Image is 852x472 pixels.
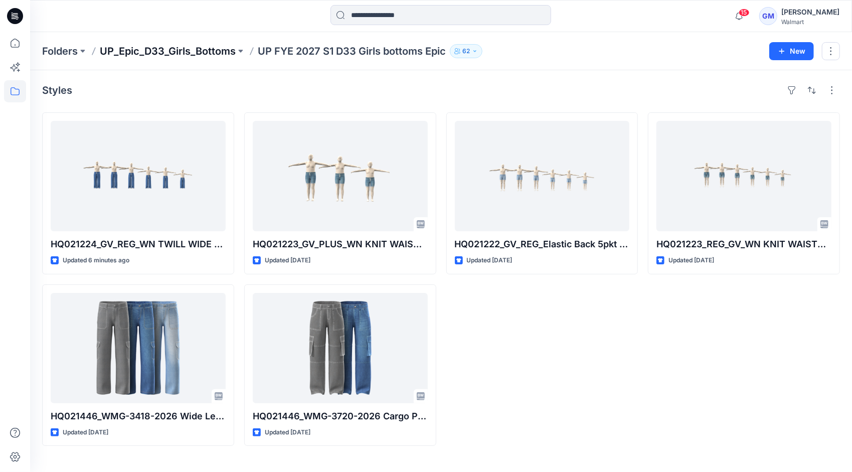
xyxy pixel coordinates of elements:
[253,237,428,251] p: HQ021223_GV_PLUS_WN KNIT WAISTBAND DENIM SHORT
[769,42,814,60] button: New
[656,237,831,251] p: HQ021223_REG_GV_WN KNIT WAISTBAND DENIM SHORT_AS PER SPEC
[42,44,78,58] a: Folders
[51,121,226,231] a: HQ021224_GV_REG_WN TWILL WIDE LEG PULL ON
[455,121,630,231] a: HQ021222_GV_REG_Elastic Back 5pkt Denim Shorts 3” Inseam
[656,121,831,231] a: HQ021223_REG_GV_WN KNIT WAISTBAND DENIM SHORT_AS PER SPEC
[63,427,108,438] p: Updated [DATE]
[668,255,714,266] p: Updated [DATE]
[253,409,428,423] p: HQ021446_WMG-3720-2026 Cargo Pants Opt 2 - Side Cargo pockets
[253,121,428,231] a: HQ021223_GV_PLUS_WN KNIT WAISTBAND DENIM SHORT
[100,44,236,58] a: UP_Epic_D33_Girls_Bottoms
[450,44,482,58] button: 62
[265,255,310,266] p: Updated [DATE]
[265,427,310,438] p: Updated [DATE]
[253,293,428,403] a: HQ021446_WMG-3720-2026 Cargo Pants Opt 2 - Side Cargo pockets
[462,46,470,57] p: 62
[51,409,226,423] p: HQ021446_WMG-3418-2026 Wide Leg Cargo Pant
[781,6,839,18] div: [PERSON_NAME]
[467,255,513,266] p: Updated [DATE]
[258,44,446,58] p: UP FYE 2027 S1 D33 Girls bottoms Epic
[42,84,72,96] h4: Styles
[739,9,750,17] span: 15
[51,293,226,403] a: HQ021446_WMG-3418-2026 Wide Leg Cargo Pant
[759,7,777,25] div: GM
[455,237,630,251] p: HQ021222_GV_REG_Elastic Back 5pkt Denim Shorts 3” Inseam
[51,237,226,251] p: HQ021224_GV_REG_WN TWILL WIDE LEG PULL ON
[63,255,129,266] p: Updated 6 minutes ago
[781,18,839,26] div: Walmart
